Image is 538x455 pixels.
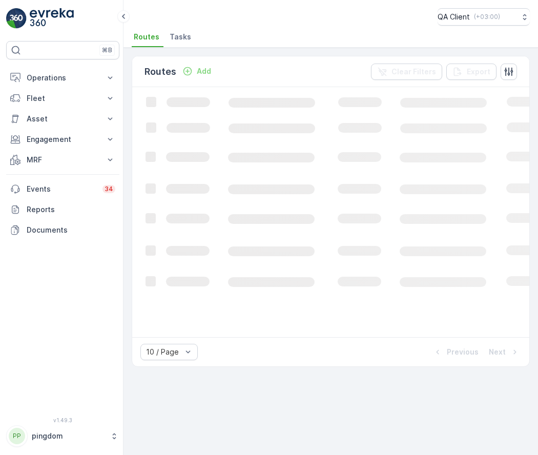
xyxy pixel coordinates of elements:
[27,73,99,83] p: Operations
[391,67,436,77] p: Clear Filters
[6,199,119,220] a: Reports
[371,64,442,80] button: Clear Filters
[6,179,119,199] a: Events34
[438,12,470,22] p: QA Client
[197,66,211,76] p: Add
[170,32,191,42] span: Tasks
[431,346,480,358] button: Previous
[474,13,500,21] p: ( +03:00 )
[6,68,119,88] button: Operations
[6,417,119,423] span: v 1.49.3
[489,347,506,357] p: Next
[488,346,521,358] button: Next
[6,88,119,109] button: Fleet
[102,46,112,54] p: ⌘B
[27,134,99,144] p: Engagement
[134,32,159,42] span: Routes
[27,114,99,124] p: Asset
[6,425,119,447] button: PPpingdom
[144,65,176,79] p: Routes
[446,64,496,80] button: Export
[6,8,27,29] img: logo
[6,109,119,129] button: Asset
[6,129,119,150] button: Engagement
[447,347,479,357] p: Previous
[30,8,74,29] img: logo_light-DOdMpM7g.png
[438,8,530,26] button: QA Client(+03:00)
[27,225,115,235] p: Documents
[27,204,115,215] p: Reports
[27,184,96,194] p: Events
[32,431,105,441] p: pingdom
[105,185,113,193] p: 34
[6,220,119,240] a: Documents
[178,65,215,77] button: Add
[27,155,99,165] p: MRF
[6,150,119,170] button: MRF
[27,93,99,104] p: Fleet
[467,67,490,77] p: Export
[9,428,25,444] div: PP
